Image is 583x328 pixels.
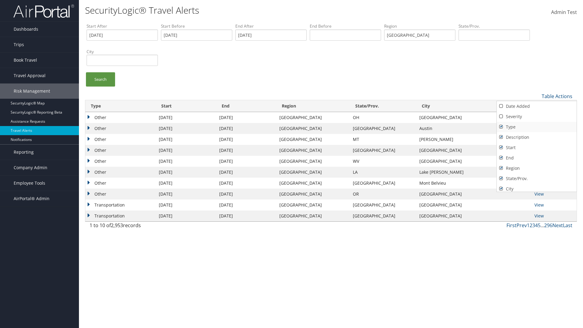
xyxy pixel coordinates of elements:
span: Trips [14,37,24,52]
span: Dashboards [14,22,38,37]
a: State/Prov. [497,173,577,184]
span: Company Admin [14,160,47,175]
span: Book Travel [14,53,37,68]
span: AirPortal® Admin [14,191,49,206]
a: Severity [497,111,577,122]
span: Travel Approval [14,68,46,83]
a: End [497,153,577,163]
span: Reporting [14,145,34,160]
span: Risk Management [14,84,50,99]
a: Region [497,163,577,173]
a: Start [497,142,577,153]
a: City [497,184,577,194]
a: Description [497,132,577,142]
a: Date Added [497,101,577,111]
img: airportal-logo.png [13,4,74,18]
span: Employee Tools [14,176,45,191]
a: Type [497,122,577,132]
